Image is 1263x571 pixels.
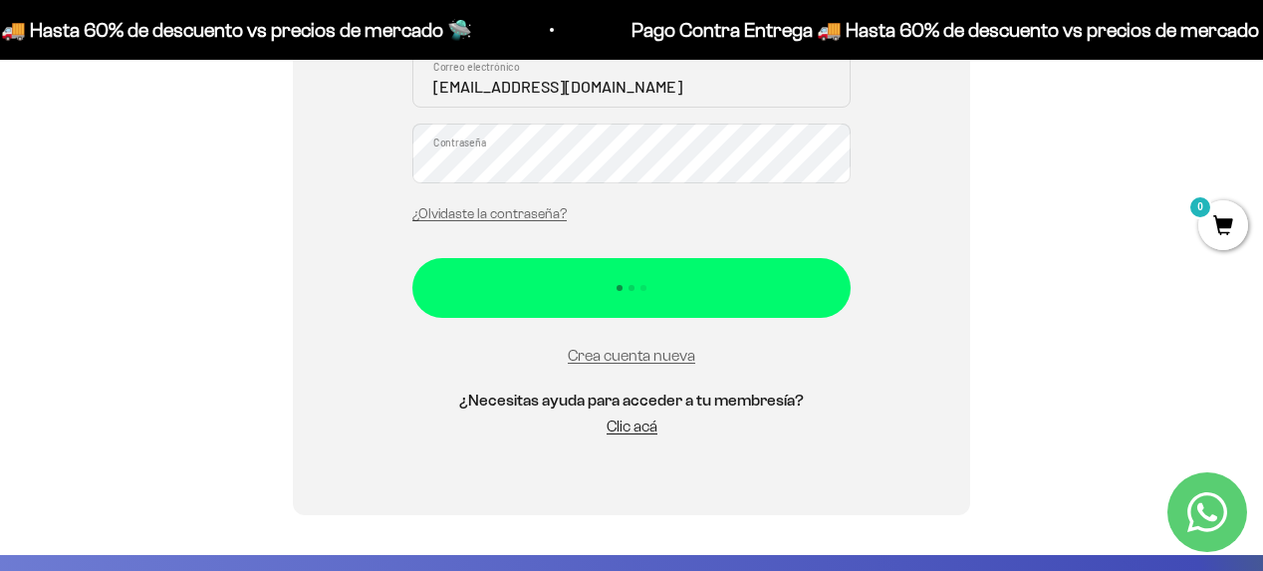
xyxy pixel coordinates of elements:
[568,347,695,364] a: Crea cuenta nueva
[412,206,567,221] a: ¿Olvidaste la contraseña?
[607,418,657,434] a: Clic acá
[1198,216,1248,238] a: 0
[1188,195,1212,219] mark: 0
[412,388,851,414] h5: ¿Necesitas ayuda para acceder a tu membresía?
